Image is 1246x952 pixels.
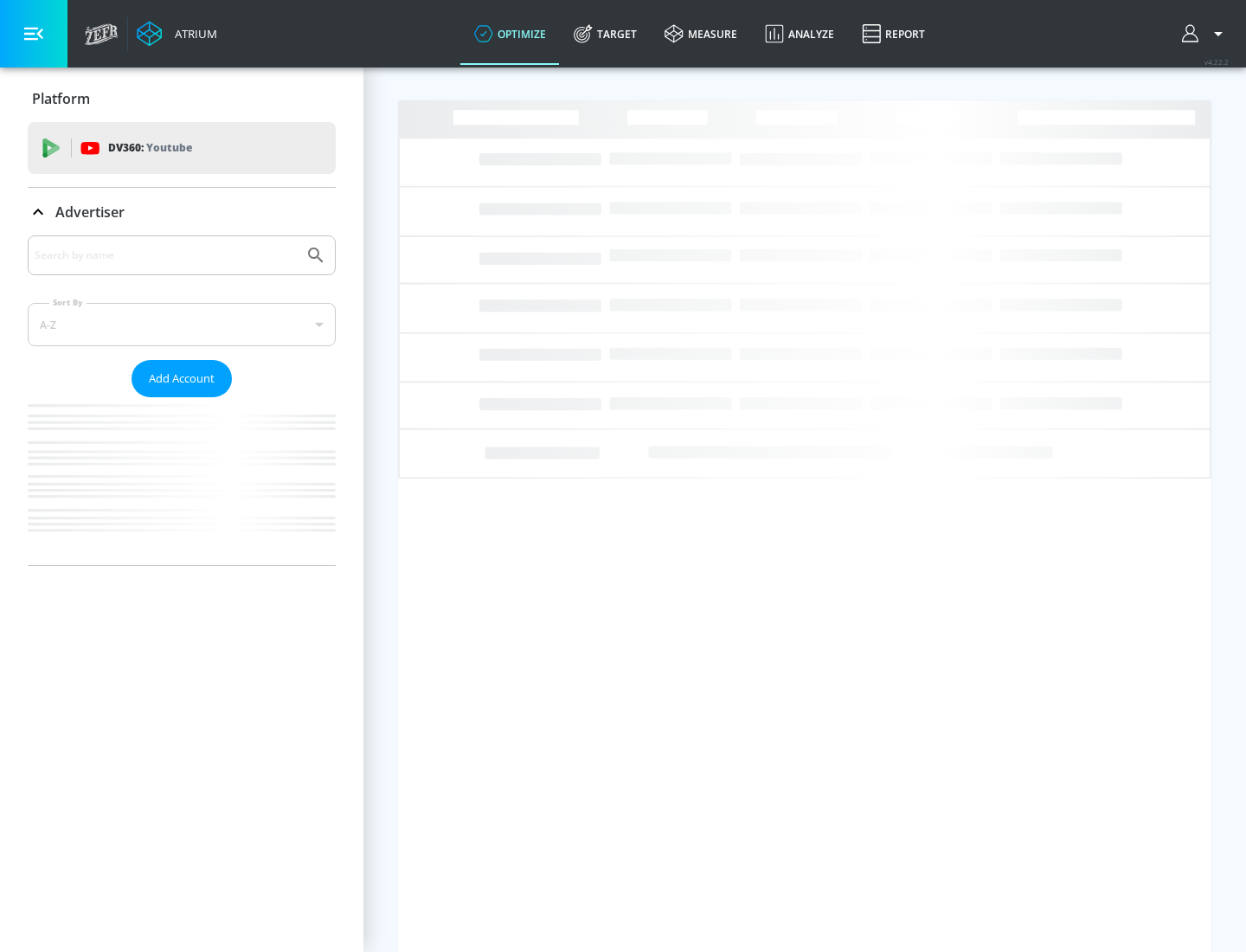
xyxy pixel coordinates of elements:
div: Advertiser [28,188,336,236]
div: Platform [28,74,336,123]
input: Search by name [35,244,297,267]
p: Platform [32,89,90,108]
div: Atrium [168,26,217,42]
a: Report [848,3,939,65]
div: DV360: Youtube [28,122,336,174]
div: A-Z [28,303,336,346]
a: Analyze [751,3,848,65]
a: optimize [460,3,560,65]
p: DV360: [108,138,192,158]
nav: list of Advertiser [28,397,336,565]
a: measure [651,3,751,65]
button: Add Account [132,360,232,397]
a: Target [560,3,651,65]
span: Add Account [149,369,215,389]
div: Advertiser [28,235,336,565]
p: Youtube [146,138,192,157]
a: Atrium [137,21,217,47]
label: Sort By [49,297,87,308]
span: v 4.22.2 [1204,57,1229,67]
p: Advertiser [55,203,125,222]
